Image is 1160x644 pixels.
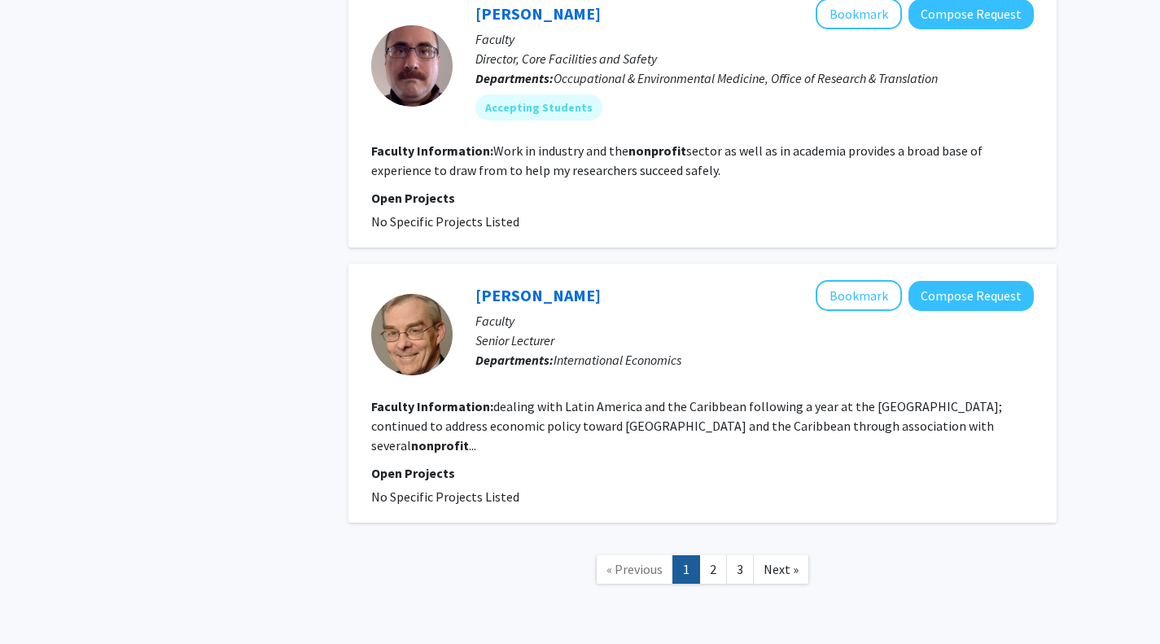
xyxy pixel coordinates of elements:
span: « Previous [606,561,663,577]
b: Faculty Information: [371,142,493,159]
b: nonprofit [628,142,686,159]
b: Departments: [475,70,554,86]
p: Faculty [475,29,1034,49]
a: Next [753,555,809,584]
a: [PERSON_NAME] [475,285,601,305]
span: Next » [764,561,799,577]
button: Add John Harrington to Bookmarks [816,280,902,311]
p: Senior Lecturer [475,331,1034,350]
mat-chip: Accepting Students [475,94,602,120]
a: 2 [699,555,727,584]
iframe: Chat [12,571,69,632]
p: Director, Core Facilities and Safety [475,49,1034,68]
p: Open Projects [371,188,1034,208]
a: [PERSON_NAME] [475,3,601,24]
nav: Page navigation [348,539,1057,605]
b: Faculty Information: [371,398,493,414]
b: nonprofit [411,437,469,453]
span: International Economics [554,352,681,368]
a: Previous Page [596,555,673,584]
a: 3 [726,555,754,584]
p: Open Projects [371,463,1034,483]
span: No Specific Projects Listed [371,488,519,505]
a: 1 [672,555,700,584]
b: Departments: [475,352,554,368]
fg-read-more: Work in industry and the sector as well as in academia provides a broad base of experience to dra... [371,142,983,178]
button: Compose Request to John Harrington [908,281,1034,311]
p: Faculty [475,311,1034,331]
span: Occupational & Environmental Medicine, Office of Research & Translation [554,70,938,86]
span: No Specific Projects Listed [371,213,519,230]
fg-read-more: dealing with Latin America and the Caribbean following a year at the [GEOGRAPHIC_DATA]; continued... [371,398,1002,453]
